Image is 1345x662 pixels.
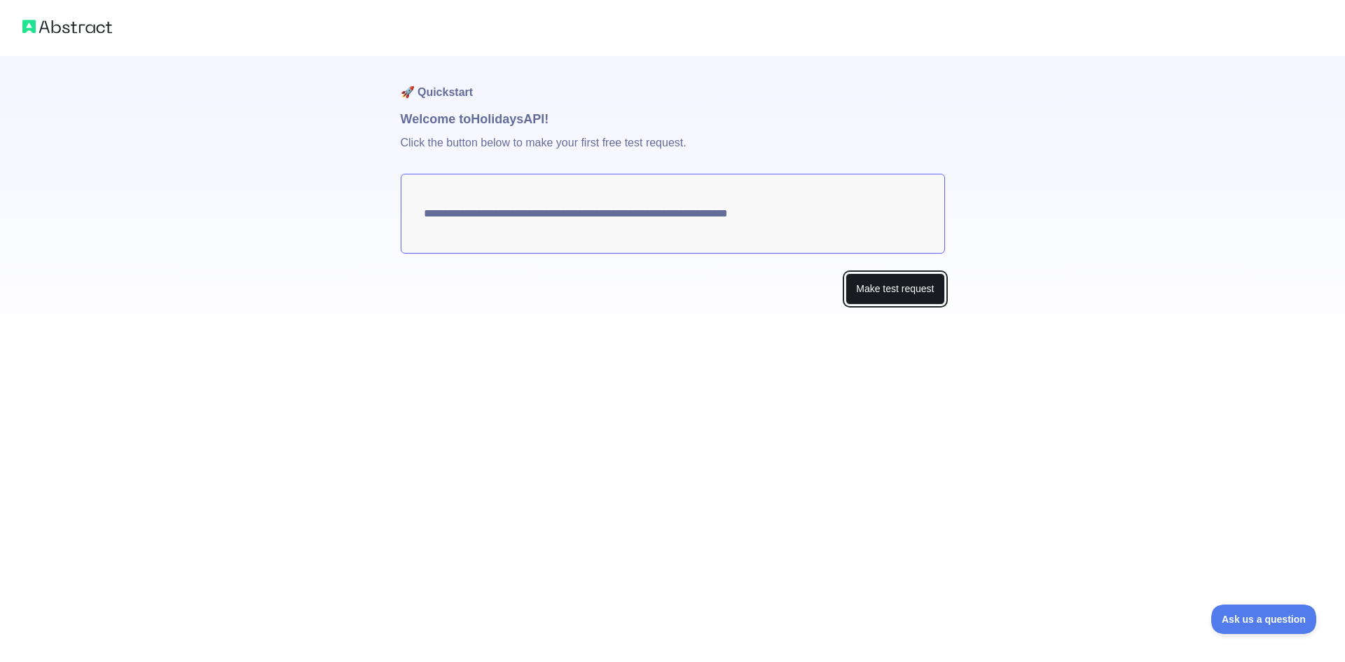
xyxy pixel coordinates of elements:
h1: 🚀 Quickstart [401,56,945,109]
iframe: Toggle Customer Support [1211,605,1317,634]
img: Abstract logo [22,17,112,36]
button: Make test request [846,273,944,305]
p: Click the button below to make your first free test request. [401,129,945,174]
h1: Welcome to Holidays API! [401,109,945,129]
